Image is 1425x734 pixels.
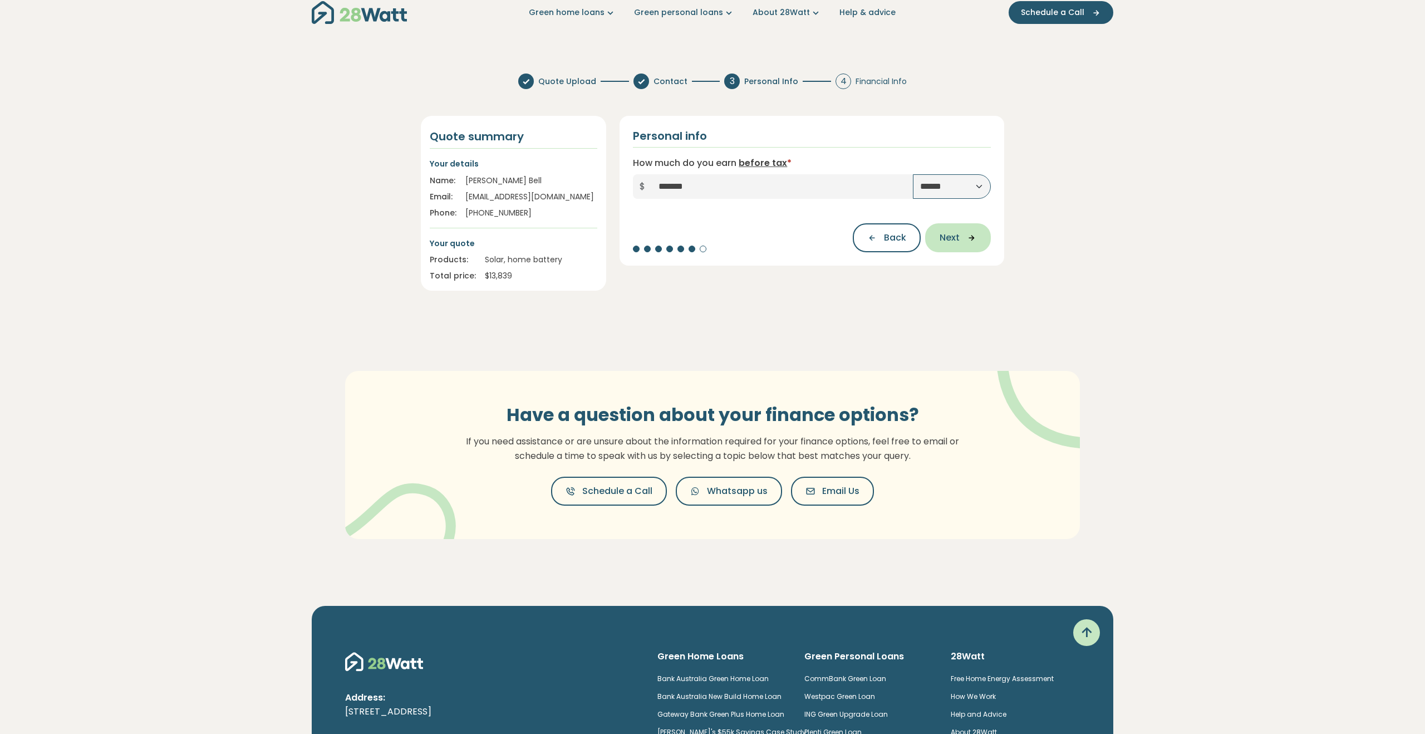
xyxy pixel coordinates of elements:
span: Personal Info [744,76,798,87]
div: Total price: [430,270,476,282]
div: Name: [430,175,456,187]
div: 3 [724,74,740,89]
a: Gateway Bank Green Plus Home Loan [657,709,784,719]
img: vector [968,340,1113,449]
div: Products: [430,254,476,266]
span: Next [940,231,960,244]
img: vector [337,454,456,566]
span: Whatsapp us [707,485,768,498]
span: before tax [739,156,787,169]
a: Green home loans [529,7,616,18]
a: CommBank Green Loan [804,674,886,683]
a: Bank Australia New Build Home Loan [657,692,782,701]
a: Bank Australia Green Home Loan [657,674,769,683]
span: $ [633,174,652,199]
button: Next [925,223,991,252]
h3: Have a question about your finance options? [459,404,966,425]
p: [STREET_ADDRESS] [345,704,640,719]
img: 28Watt [345,650,423,673]
a: ING Green Upgrade Loan [804,709,888,719]
div: $ 13,839 [485,270,597,282]
div: Email: [430,191,456,203]
a: Free Home Energy Assessment [951,674,1054,683]
a: How We Work [951,692,996,701]
button: Back [853,223,921,252]
p: Your quote [430,237,597,249]
span: How much do you earn [633,156,787,169]
div: [PERSON_NAME] Bell [465,175,597,187]
div: Solar, home battery [485,254,597,266]
button: Whatsapp us [676,477,782,506]
h6: Green Personal Loans [804,650,933,663]
img: 28Watt [312,1,407,24]
a: Help and Advice [951,709,1006,719]
span: Contact [653,76,687,87]
p: Address: [345,691,640,705]
span: Email Us [822,485,859,498]
a: Westpac Green Loan [804,692,875,701]
span: Financial Info [856,76,907,87]
span: Schedule a Call [1021,7,1084,18]
span: Back [884,231,906,244]
button: Schedule a Call [1009,1,1113,24]
div: [PHONE_NUMBER] [465,207,597,219]
a: About 28Watt [753,7,822,18]
h6: 28Watt [951,650,1080,663]
div: 4 [836,74,851,89]
button: Schedule a Call [551,477,667,506]
h4: Quote summary [430,129,597,144]
div: [EMAIL_ADDRESS][DOMAIN_NAME] [465,191,597,203]
a: Help & advice [839,7,896,18]
p: Your details [430,158,597,170]
button: Email Us [791,477,874,506]
span: Schedule a Call [582,485,652,498]
div: Phone: [430,207,456,219]
h6: Green Home Loans [657,650,787,663]
span: Quote Upload [538,76,596,87]
p: If you need assistance or are unsure about the information required for your finance options, fee... [459,434,966,463]
h2: Personal info [633,129,707,143]
a: Green personal loans [634,7,735,18]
